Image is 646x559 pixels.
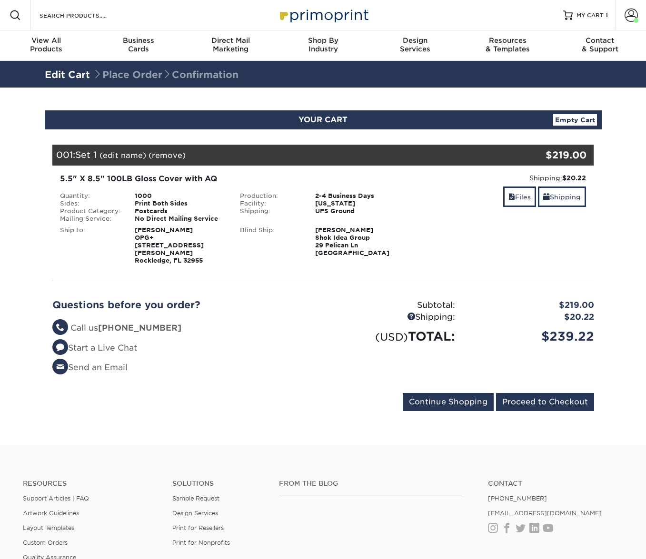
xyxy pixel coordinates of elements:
a: (remove) [149,151,186,160]
a: [EMAIL_ADDRESS][DOMAIN_NAME] [488,510,602,517]
span: Contact [554,36,646,45]
span: Direct Mail [185,36,277,45]
h2: Questions before you order? [52,299,316,311]
span: Resources [461,36,554,45]
a: Shipping [538,186,586,207]
div: Blind Ship: [233,226,308,257]
div: $239.22 [462,327,601,345]
div: UPS Ground [308,207,413,215]
div: 001: [52,145,504,166]
div: Shipping: [323,311,462,324]
span: files [508,193,515,201]
a: Layout Templates [23,524,74,531]
div: Shipping: [420,173,586,183]
span: MY CART [576,11,604,20]
div: 5.5" X 8.5" 100LB Gloss Cover with AQ [60,173,406,185]
span: Business [92,36,185,45]
div: Subtotal: [323,299,462,312]
h4: From the Blog [279,480,462,488]
a: Files [503,186,536,207]
div: Production: [233,192,308,200]
span: 1 [606,12,608,19]
a: DesignServices [369,30,461,61]
span: Set 1 [75,149,97,160]
div: Services [369,36,461,53]
a: Sample Request [172,495,219,502]
input: Continue Shopping [403,393,494,411]
h4: Solutions [172,480,265,488]
li: Call us [52,322,316,334]
div: No Direct Mailing Service [128,215,233,223]
a: Custom Orders [23,539,68,546]
input: SEARCH PRODUCTS..... [39,10,131,21]
div: Quantity: [53,192,128,200]
span: Shop By [277,36,369,45]
strong: [PHONE_NUMBER] [98,323,181,333]
div: Sides: [53,200,128,207]
div: $219.00 [504,148,587,162]
div: Postcards [128,207,233,215]
div: Cards [92,36,185,53]
span: Design [369,36,461,45]
a: Artwork Guidelines [23,510,79,517]
img: Primoprint [276,5,371,25]
a: Edit Cart [45,69,90,80]
a: Empty Cart [553,114,597,126]
div: Ship to: [53,226,128,265]
div: [US_STATE] [308,200,413,207]
a: Resources& Templates [461,30,554,61]
span: Place Order Confirmation [93,69,239,80]
a: Send an Email [52,363,128,372]
div: 1000 [128,192,233,200]
a: Print for Resellers [172,524,224,531]
input: Proceed to Checkout [496,393,594,411]
div: $219.00 [462,299,601,312]
div: & Templates [461,36,554,53]
a: [PHONE_NUMBER] [488,495,547,502]
small: (USD) [375,331,408,343]
div: Facility: [233,200,308,207]
div: $20.22 [462,311,601,324]
a: Support Articles | FAQ [23,495,89,502]
h4: Resources [23,480,158,488]
div: Product Category: [53,207,128,215]
a: Shop ByIndustry [277,30,369,61]
span: shipping [543,193,550,201]
a: Contact [488,480,623,488]
a: (edit name) [99,151,146,160]
a: Design Services [172,510,218,517]
a: Start a Live Chat [52,343,137,353]
div: TOTAL: [323,327,462,345]
a: Direct MailMarketing [185,30,277,61]
strong: [PERSON_NAME] OPG+ [STREET_ADDRESS][PERSON_NAME] Rockledge, FL 32955 [135,226,204,264]
div: Mailing Service: [53,215,128,223]
a: Print for Nonprofits [172,539,230,546]
strong: [PERSON_NAME] Shok Idea Group 29 Pelican Ln [GEOGRAPHIC_DATA] [315,226,389,256]
div: Print Both Sides [128,200,233,207]
a: Contact& Support [554,30,646,61]
strong: $20.22 [562,174,586,182]
div: Industry [277,36,369,53]
div: Marketing [185,36,277,53]
div: & Support [554,36,646,53]
a: BusinessCards [92,30,185,61]
span: YOUR CART [298,115,348,124]
div: 2-4 Business Days [308,192,413,200]
div: Shipping: [233,207,308,215]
